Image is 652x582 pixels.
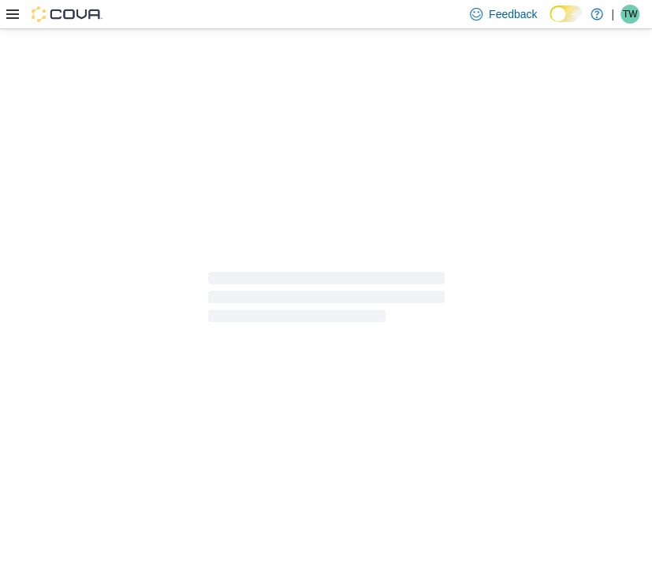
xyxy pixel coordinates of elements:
span: Loading [208,275,445,325]
span: Dark Mode [550,22,550,23]
img: Cova [32,6,102,22]
span: TW [623,5,638,24]
p: | [611,5,614,24]
span: Feedback [489,6,537,22]
div: Tre Willis [620,5,639,24]
input: Dark Mode [550,6,583,22]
